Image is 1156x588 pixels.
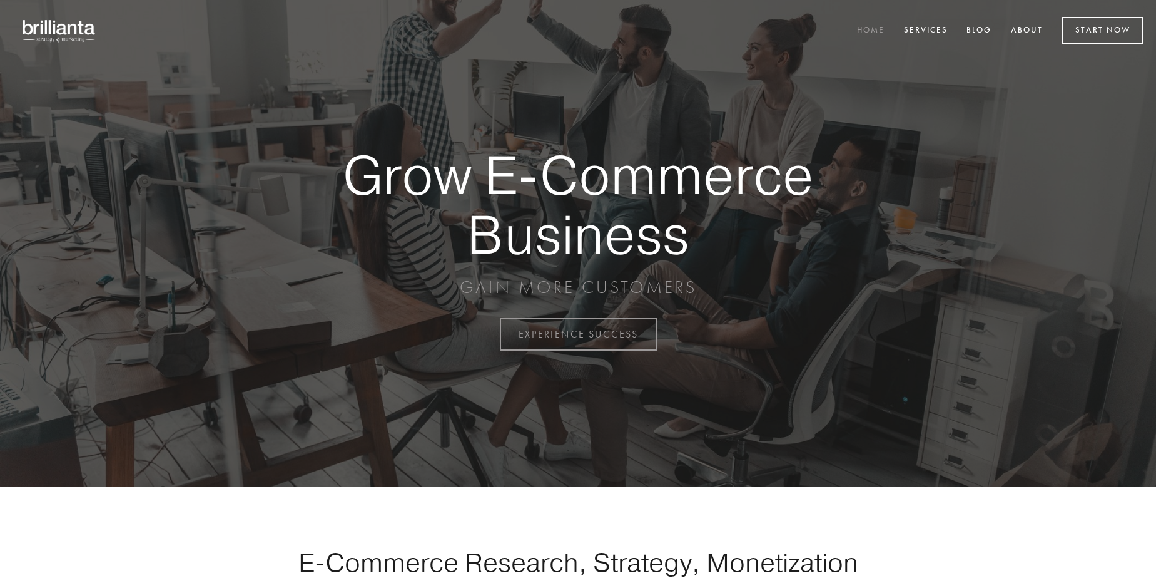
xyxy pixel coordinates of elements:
p: GAIN MORE CUSTOMERS [299,276,857,299]
a: About [1003,21,1051,41]
a: Home [849,21,893,41]
a: Start Now [1062,17,1143,44]
a: Services [896,21,956,41]
img: brillianta - research, strategy, marketing [13,13,106,49]
h1: E-Commerce Research, Strategy, Monetization [259,547,897,578]
a: Blog [958,21,1000,41]
strong: Grow E-Commerce Business [299,145,857,264]
a: EXPERIENCE SUCCESS [500,318,657,351]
